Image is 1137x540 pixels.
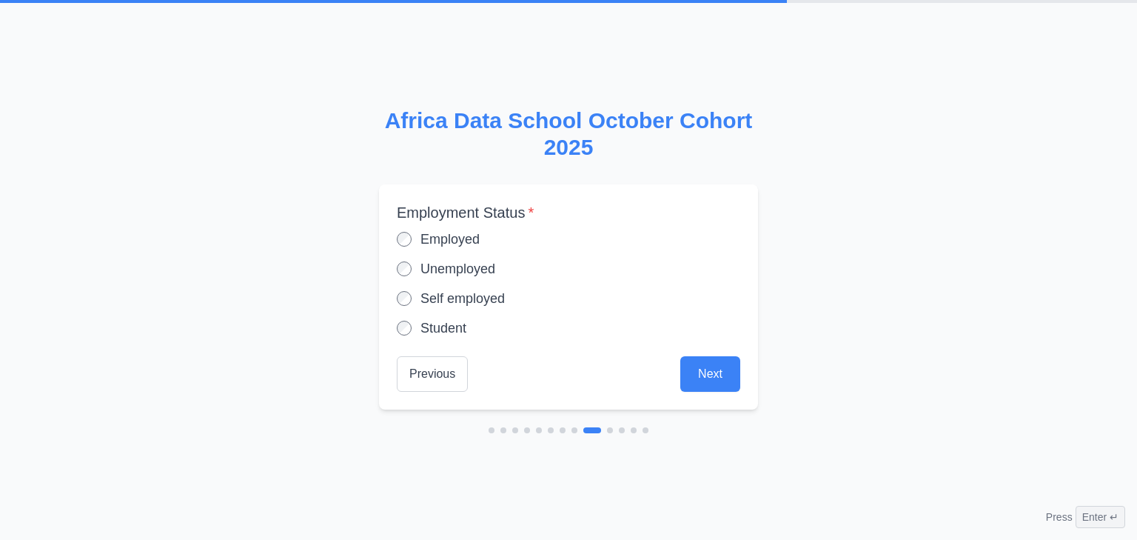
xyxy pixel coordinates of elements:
h2: Africa Data School October Cohort 2025 [379,107,758,161]
label: Employed [420,229,480,250]
label: Unemployed [420,259,495,279]
span: Enter ↵ [1076,506,1125,528]
label: Student [420,318,466,339]
button: Next [680,356,740,392]
label: Self employed [420,288,505,309]
div: Press [1046,506,1125,528]
button: Previous [397,356,468,392]
label: Employment Status [397,202,740,223]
